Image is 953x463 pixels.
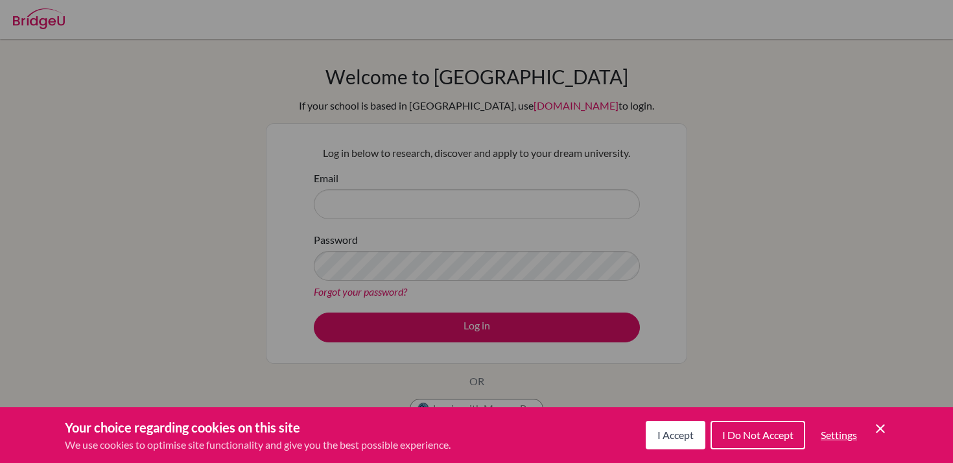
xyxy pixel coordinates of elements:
h3: Your choice regarding cookies on this site [65,418,451,437]
button: I Do Not Accept [711,421,805,449]
button: Save and close [873,421,888,436]
span: I Accept [657,429,694,441]
button: I Accept [646,421,705,449]
button: Settings [810,422,867,448]
span: I Do Not Accept [722,429,794,441]
p: We use cookies to optimise site functionality and give you the best possible experience. [65,437,451,453]
span: Settings [821,429,857,441]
